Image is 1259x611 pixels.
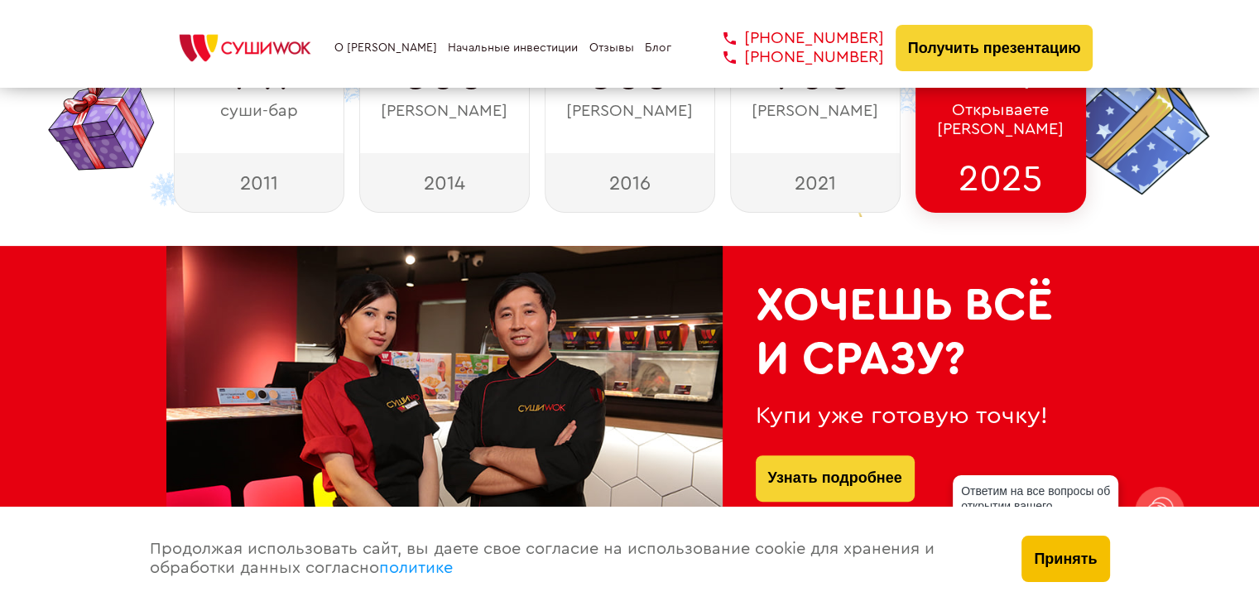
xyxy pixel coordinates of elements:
[545,153,715,213] div: 2016
[566,102,693,121] span: [PERSON_NAME]
[730,153,901,213] div: 2021
[937,101,1064,139] span: Открываете [PERSON_NAME]
[448,41,578,55] a: Начальные инвестиции
[133,507,1006,611] div: Продолжая использовать сайт, вы даете свое согласие на использование cookie для хранения и обрабо...
[915,153,1086,213] div: 2025
[752,102,878,121] span: [PERSON_NAME]
[953,475,1118,536] div: Ответим на все вопросы об открытии вашего [PERSON_NAME]!
[756,455,915,502] button: Узнать подробнее
[768,455,902,502] a: Узнать подробнее
[220,102,298,121] span: суши-бар
[381,102,507,121] span: [PERSON_NAME]
[756,402,1060,430] div: Купи уже готовую точку!
[1021,536,1109,582] button: Принять
[699,48,884,67] a: [PHONE_NUMBER]
[645,41,671,55] a: Блог
[756,279,1060,386] h2: Хочешь всё и сразу?
[174,153,344,213] div: 2011
[896,25,1093,71] button: Получить презентацию
[699,29,884,48] a: [PHONE_NUMBER]
[379,560,453,576] a: политике
[334,41,437,55] a: О [PERSON_NAME]
[359,153,530,213] div: 2014
[166,30,324,66] img: СУШИWOK
[589,41,634,55] a: Отзывы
